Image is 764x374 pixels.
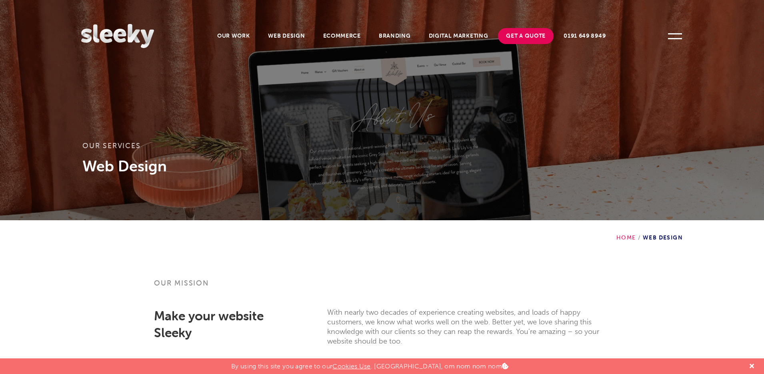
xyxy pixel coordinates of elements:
[616,220,683,241] div: Web Design
[332,362,371,370] a: Cookies Use
[498,28,554,44] a: Get A Quote
[209,28,258,44] a: Our Work
[327,308,610,346] p: With nearly two decades of experience creating websites, and loads of happy customers, we know wh...
[82,156,682,176] h1: Web Design
[421,28,496,44] a: Digital Marketing
[616,234,636,241] a: Home
[154,308,282,341] h2: Make your website Sleeky
[231,358,508,370] p: By using this site you agree to our . [GEOGRAPHIC_DATA], om nom nom nom
[636,234,643,241] span: /
[315,28,369,44] a: Ecommerce
[81,24,154,48] img: Sleeky Web Design Newcastle
[82,141,682,156] h3: Our services
[556,28,614,44] a: 0191 649 8949
[371,28,419,44] a: Branding
[154,278,610,298] h3: Our mission
[260,28,313,44] a: Web Design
